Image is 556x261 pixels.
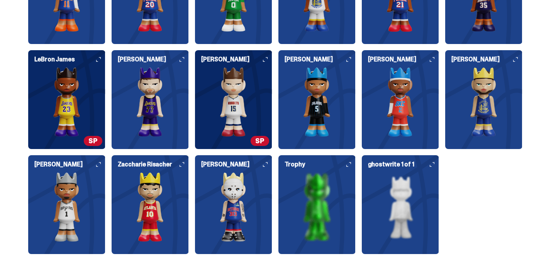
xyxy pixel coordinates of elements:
img: card image [195,172,272,242]
h6: Zaccharie Risacher [118,161,189,168]
h6: [PERSON_NAME] [118,56,189,63]
img: card image [445,67,522,137]
h6: [PERSON_NAME] [285,56,356,63]
img: card image [112,67,189,137]
h6: [PERSON_NAME] [451,56,522,63]
img: card image [28,172,105,242]
h6: ghostwrite 1 of 1 [368,161,439,168]
span: SP [251,136,269,146]
h6: Trophy [285,161,356,168]
span: SP [84,136,102,146]
h6: [PERSON_NAME] [201,56,272,63]
img: card image [362,67,439,137]
h6: [PERSON_NAME] [368,56,439,63]
h6: [PERSON_NAME] [201,161,272,168]
h6: LeBron James [34,56,105,63]
img: card image [28,67,105,137]
img: card image [362,172,439,242]
img: card image [195,67,272,137]
img: card image [278,172,356,242]
img: card image [112,172,189,242]
h6: [PERSON_NAME] [34,161,105,168]
img: card image [278,67,356,137]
